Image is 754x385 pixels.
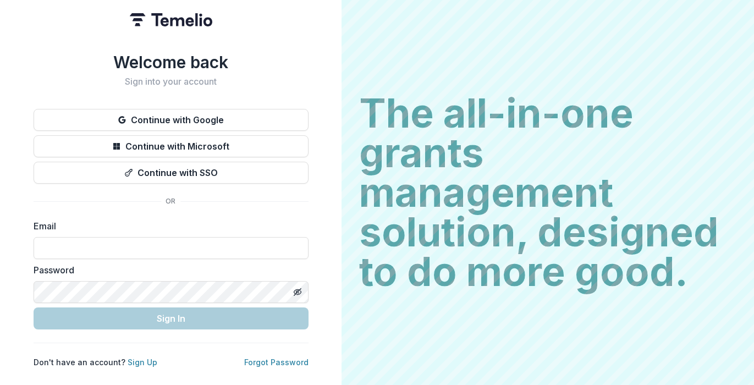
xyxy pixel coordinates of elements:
img: Temelio [130,13,212,26]
button: Continue with Microsoft [34,135,309,157]
label: Email [34,219,302,233]
a: Forgot Password [244,358,309,367]
button: Continue with Google [34,109,309,131]
button: Toggle password visibility [289,283,306,301]
button: Continue with SSO [34,162,309,184]
label: Password [34,263,302,277]
button: Sign In [34,307,309,329]
a: Sign Up [128,358,157,367]
h1: Welcome back [34,52,309,72]
h2: Sign into your account [34,76,309,87]
p: Don't have an account? [34,356,157,368]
